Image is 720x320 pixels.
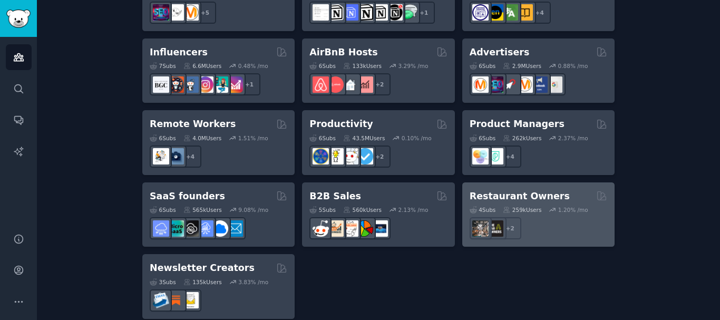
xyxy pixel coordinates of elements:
[150,278,176,286] div: 3 Sub s
[402,134,432,142] div: 0.10 % /mo
[503,62,541,70] div: 2.9M Users
[342,4,358,21] img: FreeNotionTemplates
[368,73,391,95] div: + 2
[502,4,518,21] img: language_exchange
[313,4,329,21] img: Notiontemplates
[150,62,176,70] div: 7 Sub s
[150,134,176,142] div: 6 Sub s
[227,76,243,93] img: InstagramGrowthTips
[309,46,377,59] h2: AirBnB Hosts
[182,220,199,237] img: NoCodeSaaS
[309,206,336,214] div: 5 Sub s
[357,220,373,237] img: B2BSales
[343,206,382,214] div: 560k Users
[150,261,255,275] h2: Newsletter Creators
[179,146,201,168] div: + 4
[472,220,489,237] img: restaurantowners
[487,4,503,21] img: EnglishLearning
[372,4,388,21] img: AskNotion
[212,76,228,93] img: influencermarketing
[342,76,358,93] img: rentalproperties
[558,62,588,70] div: 0.88 % /mo
[168,220,184,237] img: microsaas
[470,62,496,70] div: 6 Sub s
[309,134,336,142] div: 6 Sub s
[499,217,521,239] div: + 2
[472,76,489,93] img: marketing
[153,4,169,21] img: SEO
[398,62,429,70] div: 3.29 % /mo
[472,148,489,164] img: ProductManagement
[531,76,548,93] img: FacebookAds
[183,62,222,70] div: 6.6M Users
[168,4,184,21] img: KeepWriting
[150,118,236,131] h2: Remote Workers
[357,4,373,21] img: NotionGeeks
[470,190,570,203] h2: Restaurant Owners
[197,220,213,237] img: SaaSSales
[238,62,268,70] div: 0.48 % /mo
[227,220,243,237] img: SaaS_Email_Marketing
[487,220,503,237] img: BarOwners
[238,278,268,286] div: 3.83 % /mo
[309,62,336,70] div: 6 Sub s
[194,2,216,24] div: + 5
[517,4,533,21] img: LearnEnglishOnReddit
[401,4,417,21] img: NotionPromote
[6,9,31,28] img: GummySearch logo
[386,4,403,21] img: BestNotionTemplates
[398,206,429,214] div: 2.13 % /mo
[182,292,199,308] img: Newsletters
[327,76,344,93] img: AirBnBHosts
[150,46,208,59] h2: Influencers
[342,220,358,237] img: b2b_sales
[168,148,184,164] img: work
[153,148,169,164] img: RemoteJobs
[487,148,503,164] img: ProductMgmt
[150,190,225,203] h2: SaaS founders
[182,4,199,21] img: content_marketing
[168,292,184,308] img: Substack
[517,76,533,93] img: advertising
[238,206,268,214] div: 9.08 % /mo
[546,76,562,93] img: googleads
[372,220,388,237] img: B_2_B_Selling_Tips
[153,292,169,308] img: Emailmarketing
[470,206,496,214] div: 4 Sub s
[309,118,373,131] h2: Productivity
[343,62,382,70] div: 133k Users
[470,118,565,131] h2: Product Managers
[343,134,385,142] div: 43.5M Users
[357,148,373,164] img: getdisciplined
[499,146,521,168] div: + 4
[502,76,518,93] img: PPC
[470,134,496,142] div: 6 Sub s
[327,148,344,164] img: lifehacks
[529,2,551,24] div: + 4
[313,220,329,237] img: sales
[327,220,344,237] img: salestechniques
[182,76,199,93] img: Instagram
[313,148,329,164] img: LifeProTips
[472,4,489,21] img: languagelearning
[558,206,588,214] div: 1.20 % /mo
[503,206,541,214] div: 259k Users
[183,278,222,286] div: 135k Users
[368,146,391,168] div: + 2
[238,134,268,142] div: 1.51 % /mo
[238,73,260,95] div: + 1
[327,4,344,21] img: notioncreations
[342,148,358,164] img: productivity
[558,134,588,142] div: 2.37 % /mo
[470,46,530,59] h2: Advertisers
[212,220,228,237] img: B2BSaaS
[150,206,176,214] div: 6 Sub s
[503,134,541,142] div: 262k Users
[183,206,222,214] div: 565k Users
[357,76,373,93] img: AirBnBInvesting
[197,76,213,93] img: InstagramMarketing
[168,76,184,93] img: socialmedia
[153,220,169,237] img: SaaS
[487,76,503,93] img: SEO
[413,2,435,24] div: + 1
